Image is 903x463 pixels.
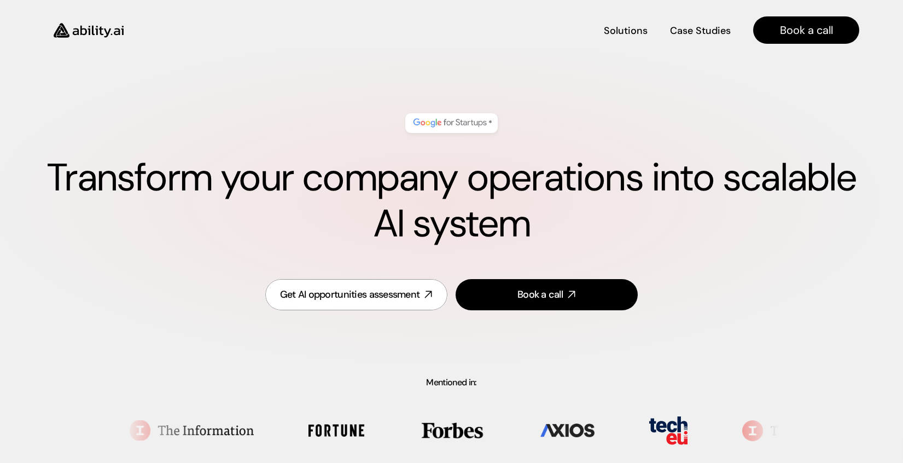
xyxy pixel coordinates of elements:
div: Get AI opportunities assessment [280,288,420,302]
h4: Case Studies [670,24,731,38]
h4: Book a call [780,22,833,38]
a: Case Studies [669,21,731,40]
p: Mentioned in: [26,378,877,387]
a: Book a call [753,16,859,44]
a: Book a call [456,279,638,310]
div: Book a call [517,288,563,302]
nav: Main navigation [139,16,859,44]
a: Get AI opportunities assessment [265,279,447,310]
a: Solutions [604,21,648,40]
h4: Solutions [604,24,648,38]
h1: Transform your company operations into scalable AI system [44,155,859,247]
